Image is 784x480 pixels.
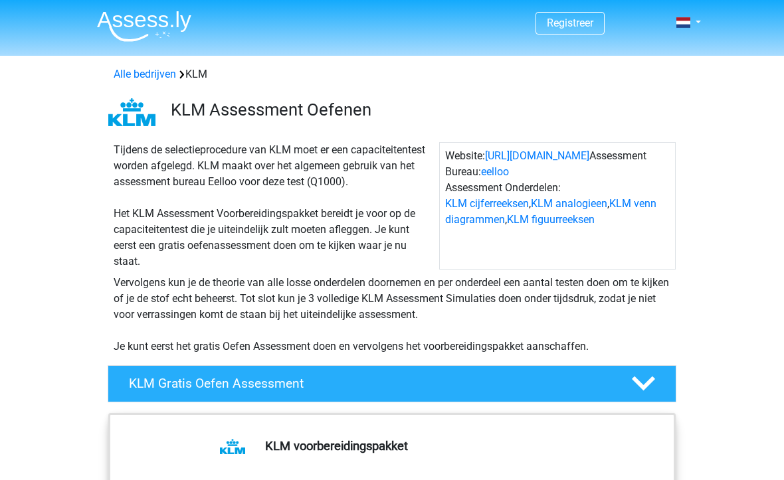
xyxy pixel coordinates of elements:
div: Tijdens de selectieprocedure van KLM moet er een capaciteitentest worden afgelegd. KLM maakt over... [108,142,439,270]
a: Alle bedrijven [114,68,176,80]
div: Website: Assessment Bureau: Assessment Onderdelen: , , , [439,142,676,270]
h4: KLM Gratis Oefen Assessment [129,376,610,391]
a: KLM figuurreeksen [507,213,595,226]
a: Registreer [547,17,593,29]
a: eelloo [481,165,509,178]
a: [URL][DOMAIN_NAME] [485,149,589,162]
div: KLM [108,66,676,82]
div: Vervolgens kun je de theorie van alle losse onderdelen doornemen en per onderdeel een aantal test... [108,275,676,355]
a: KLM Gratis Oefen Assessment [102,365,682,402]
a: KLM analogieen [531,197,607,210]
img: Assessly [97,11,191,42]
a: KLM cijferreeksen [445,197,529,210]
a: KLM venn diagrammen [445,197,656,226]
h3: KLM Assessment Oefenen [171,100,666,120]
